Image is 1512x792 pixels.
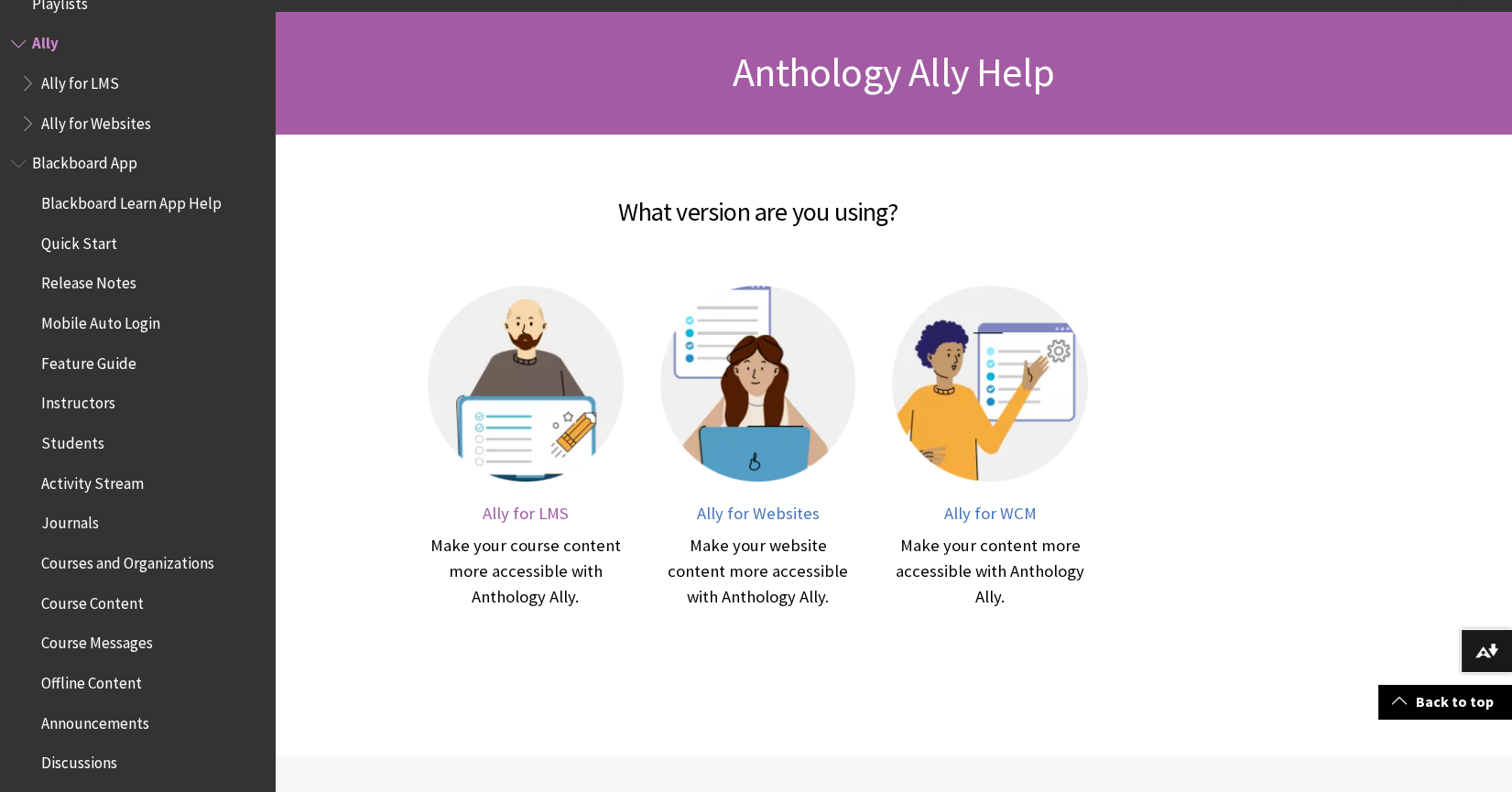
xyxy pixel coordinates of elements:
a: Ally for LMS Make your course content more accessible with Anthology Ally. [428,286,624,610]
div: Make your content more accessible with Anthology Ally. [892,533,1088,610]
span: Courses and Organizations [41,548,214,572]
img: Ally for Websites [660,286,856,482]
span: Release Notes [41,268,136,293]
span: Anthology Ally Help [733,47,1054,97]
span: Discussions [41,747,117,772]
span: Course Messages [41,628,153,653]
a: Back to top [1378,685,1512,719]
span: Ally for LMS [483,503,569,524]
div: Make your course content more accessible with Anthology Ally. [428,533,624,610]
span: Ally for Websites [697,503,820,524]
span: Announcements [41,708,149,732]
span: Journals [41,508,99,533]
span: Course Content [41,588,144,613]
span: Feature Guide [41,348,136,373]
span: Mobile Auto Login [41,308,160,332]
span: Blackboard Learn App Help [41,188,222,212]
span: Ally for WCM [944,503,1037,524]
span: Students [41,428,104,452]
span: Quick Start [41,228,117,253]
span: Ally for Websites [41,108,151,133]
img: Ally for WCM [892,286,1088,482]
a: Ally for WCM Ally for WCM Make your content more accessible with Anthology Ally. [892,286,1088,610]
span: Instructors [41,388,115,413]
a: Ally for Websites Ally for Websites Make your website content more accessible with Anthology Ally. [660,286,856,610]
h2: What version are you using? [293,170,1223,231]
span: Ally for LMS [41,68,119,92]
div: Make your website content more accessible with Anthology Ally. [660,533,856,610]
span: Blackboard App [32,148,137,173]
span: Ally [32,28,59,53]
span: Offline Content [41,667,142,692]
nav: Book outline for Anthology Ally Help [11,28,264,139]
span: Activity Stream [41,468,144,493]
